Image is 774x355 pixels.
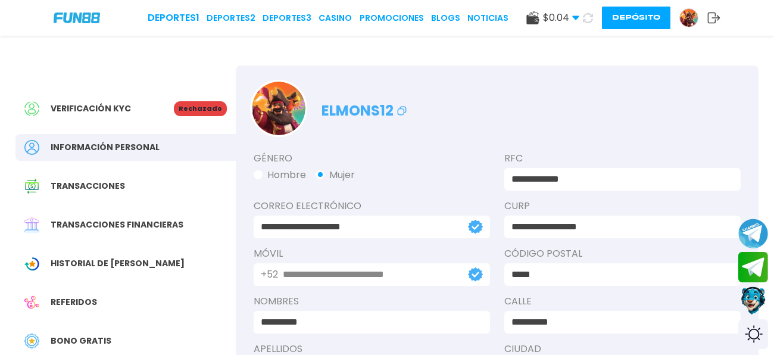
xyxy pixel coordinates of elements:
[504,151,741,166] label: RFC
[51,102,131,115] span: Verificación KYC
[316,168,355,182] button: Mujer
[207,12,255,24] a: Deportes2
[254,168,306,182] button: Hombre
[738,285,768,316] button: Contact customer service
[254,151,490,166] label: Género
[738,319,768,349] div: Switch theme
[24,334,39,348] img: Free Bonus
[254,247,490,261] label: Móvil
[504,199,741,213] label: CURP
[148,11,199,25] a: Deportes1
[51,141,160,154] span: Información personal
[24,295,39,310] img: Referral
[263,12,311,24] a: Deportes3
[24,179,39,194] img: Transaction History
[504,247,741,261] label: Código Postal
[738,218,768,249] button: Join telegram channel
[431,12,460,24] a: BLOGS
[254,294,490,309] label: NOMBRES
[51,296,97,309] span: Referidos
[322,94,409,122] p: elmons12
[738,252,768,283] button: Join telegram
[252,82,305,135] img: Avatar
[15,173,236,200] a: Transaction HistoryTransacciones
[254,199,490,213] label: Correo electrónico
[680,9,698,27] img: Avatar
[51,180,125,192] span: Transacciones
[15,211,236,238] a: Financial TransactionTransacciones financieras
[24,217,39,232] img: Financial Transaction
[15,134,236,161] a: PersonalInformación personal
[319,12,352,24] a: CASINO
[15,250,236,277] a: Wagering TransactionHistorial de [PERSON_NAME]
[15,328,236,354] a: Free BonusBono Gratis
[15,289,236,316] a: ReferralReferidos
[24,256,39,271] img: Wagering Transaction
[15,95,236,122] a: Verificación KYCRechazado
[51,335,111,347] span: Bono Gratis
[261,267,278,282] p: +52
[174,101,227,116] p: Rechazado
[602,7,670,29] button: Depósito
[54,13,100,23] img: Company Logo
[504,294,741,309] label: Calle
[51,219,183,231] span: Transacciones financieras
[51,257,185,270] span: Historial de [PERSON_NAME]
[543,11,579,25] span: $ 0.04
[679,8,707,27] a: Avatar
[24,140,39,155] img: Personal
[467,12,508,24] a: NOTICIAS
[360,12,424,24] a: Promociones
